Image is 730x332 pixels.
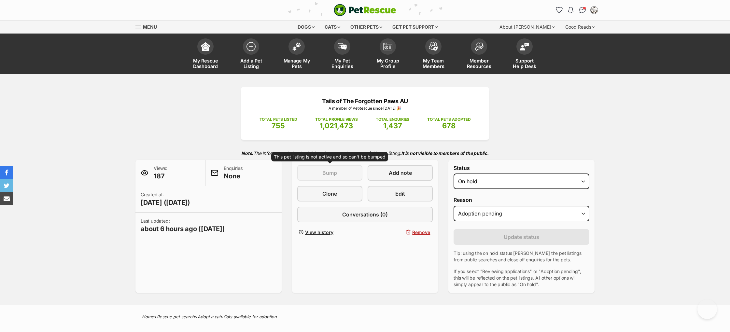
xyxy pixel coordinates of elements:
[260,117,297,122] p: TOTAL PETS LISTED
[154,165,167,181] p: Views:
[319,35,365,74] a: My Pet Enquiries
[346,21,387,34] div: Other pets
[427,117,470,122] p: TOTAL PETS ADOPTED
[412,229,430,236] span: Remove
[198,314,220,319] a: Adopt a cat
[297,207,433,222] a: Conversations (0)
[272,121,285,130] span: 755
[383,121,402,130] span: 1,437
[126,314,604,319] div: > > >
[454,197,589,203] label: Reason
[388,21,442,34] div: Get pet support
[250,97,480,105] p: Tails of The Forgotten Paws AU
[697,299,717,319] iframe: Help Scout Beacon - Open
[495,21,559,34] div: About [PERSON_NAME]
[297,165,362,181] button: Bump
[510,58,539,69] span: Support Help Desk
[142,314,154,319] a: Home
[454,268,589,288] p: If you select "Reviewing applications" or "Adoption pending", this will be reflected on the pet l...
[395,190,405,198] span: Edit
[373,58,402,69] span: My Group Profile
[554,5,599,15] ul: Account quick links
[419,58,448,69] span: My Team Members
[328,58,357,69] span: My Pet Enquiries
[338,43,347,50] img: pet-enquiries-icon-7e3ad2cf08bfb03b45e93fb7055b45f3efa6380592205ae92323e6603595dc1f.svg
[157,314,195,319] a: Rescue pet search
[274,154,386,160] div: This pet listing is not active and so can't be bumped
[342,211,388,218] span: Conversations (0)
[241,150,253,156] strong: Note:
[456,35,502,74] a: Member Resources
[577,5,588,15] a: Conversations
[297,228,362,237] a: View history
[566,5,576,15] button: Notifications
[135,146,595,160] p: The information below is visible only to you, the owner of this pet listing.
[320,21,345,34] div: Cats
[368,228,433,237] button: Remove
[568,7,573,13] img: notifications-46538b983faf8c2785f20acdc204bb7945ddae34d4c08c2a6579f10ce5e182be.svg
[224,172,244,181] span: None
[236,58,266,69] span: Add a Pet Listing
[411,35,456,74] a: My Team Members
[250,105,480,111] p: A member of PetRescue since [DATE] 🎉
[322,169,337,177] span: Bump
[589,5,599,15] button: My account
[228,35,274,74] a: Add a Pet Listing
[141,198,190,207] span: [DATE] ([DATE])
[454,165,589,171] label: Status
[320,121,353,130] span: 1,021,473
[154,172,167,181] span: 187
[293,21,319,34] div: Dogs
[579,7,586,13] img: chat-41dd97257d64d25036548639549fe6c8038ab92f7586957e7f3b1b290dea8141.svg
[368,186,433,201] a: Edit
[224,165,244,181] p: Enquiries:
[223,314,277,319] a: Cats available for adoption
[183,35,228,74] a: My Rescue Dashboard
[474,42,484,51] img: member-resources-icon-8e73f808a243e03378d46382f2149f9095a855e16c252ad45f914b54edf8863c.svg
[282,58,311,69] span: Manage My Pets
[141,191,190,207] p: Created at:
[561,21,599,34] div: Good Reads
[389,169,412,177] span: Add note
[454,250,589,263] p: Tip: using the on hold status [PERSON_NAME] the pet listings from public searches and close off e...
[334,4,396,16] img: logo-cat-932fe2b9b8326f06289b0f2fb663e598f794de774fb13d1741a6617ecf9a85b4.svg
[554,5,564,15] a: Favourites
[376,117,409,122] p: TOTAL ENQUIRIES
[274,35,319,74] a: Manage My Pets
[305,229,333,236] span: View history
[442,121,456,130] span: 678
[401,150,489,156] strong: It is not visible to members of the public.
[292,42,301,51] img: manage-my-pets-icon-02211641906a0b7f246fdf0571729dbe1e7629f14944591b6c1af311fb30b64b.svg
[429,42,438,51] img: team-members-icon-5396bd8760b3fe7c0b43da4ab00e1e3bb1a5d9ba89233759b79545d2d3fc5d0d.svg
[334,4,396,16] a: PetRescue
[464,58,494,69] span: Member Resources
[141,218,225,233] p: Last updated:
[365,35,411,74] a: My Group Profile
[135,21,161,32] a: Menu
[322,190,337,198] span: Clone
[246,42,256,51] img: add-pet-listing-icon-0afa8454b4691262ce3f59096e99ab1cd57d4a30225e0717b998d2c9b9846f56.svg
[504,233,539,241] span: Update status
[520,43,529,50] img: help-desk-icon-fdf02630f3aa405de69fd3d07c3f3aa587a6932b1a1747fa1d2bba05be0121f9.svg
[201,42,210,51] img: dashboard-icon-eb2f2d2d3e046f16d808141f083e7271f6b2e854fb5c12c21221c1fb7104beca.svg
[591,7,597,13] img: Tails of The Forgotten Paws AU profile pic
[141,224,225,233] span: about 6 hours ago ([DATE])
[315,117,358,122] p: TOTAL PROFILE VIEWS
[143,24,157,30] span: Menu
[383,43,392,50] img: group-profile-icon-3fa3cf56718a62981997c0bc7e787c4b2cf8bcc04b72c1350f741eb67cf2f40e.svg
[297,186,362,201] a: Clone
[502,35,547,74] a: Support Help Desk
[454,229,589,245] button: Update status
[191,58,220,69] span: My Rescue Dashboard
[368,165,433,181] a: Add note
